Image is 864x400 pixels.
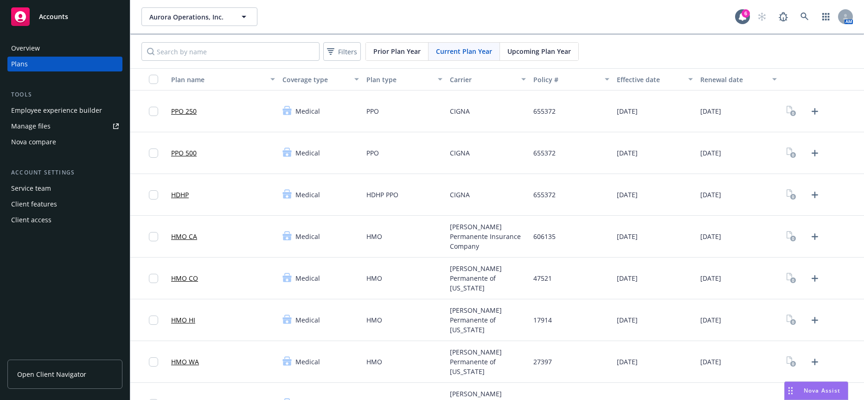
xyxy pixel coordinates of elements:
span: 606135 [533,232,556,241]
a: View Plan Documents [784,271,799,286]
div: Client access [11,213,51,227]
a: Overview [7,41,122,56]
div: Account settings [7,168,122,177]
a: View Plan Documents [784,187,799,202]
a: Accounts [7,4,122,30]
div: Client features [11,197,57,212]
input: Toggle Row Selected [149,190,158,200]
span: [PERSON_NAME] Permanente of [US_STATE] [450,264,526,293]
a: Upload Plan Documents [807,271,822,286]
a: PPO 250 [171,106,197,116]
button: Carrier [446,68,530,90]
span: CIGNA [450,106,470,116]
a: Service team [7,181,122,196]
button: Aurora Operations, Inc. [141,7,257,26]
div: Renewal date [700,75,766,84]
a: View Plan Documents [784,355,799,369]
a: PPO 500 [171,148,197,158]
span: Medical [295,106,320,116]
span: [PERSON_NAME] Permanente of [US_STATE] [450,347,526,376]
div: Manage files [11,119,51,134]
a: Upload Plan Documents [807,229,822,244]
span: [DATE] [617,106,638,116]
a: Report a Bug [774,7,793,26]
a: Upload Plan Documents [807,146,822,161]
div: Plan type [366,75,432,84]
span: Accounts [39,13,68,20]
span: Medical [295,190,320,200]
a: View Plan Documents [784,146,799,161]
div: Service team [11,181,51,196]
span: 655372 [533,148,556,158]
a: HMO WA [171,357,199,367]
a: Upload Plan Documents [807,355,822,369]
button: Renewal date [697,68,780,90]
a: View Plan Documents [784,313,799,328]
span: [DATE] [700,232,721,241]
a: Manage files [7,119,122,134]
a: Employee experience builder [7,103,122,118]
a: HMO HI [171,315,195,325]
button: Plan name [167,68,279,90]
button: Coverage type [279,68,362,90]
span: Open Client Navigator [17,369,86,379]
div: Tools [7,90,122,99]
span: 27397 [533,357,552,367]
span: 47521 [533,273,552,283]
span: CIGNA [450,148,470,158]
div: Drag to move [785,382,796,400]
span: 655372 [533,106,556,116]
div: Plans [11,57,28,71]
div: Carrier [450,75,516,84]
span: HDHP PPO [366,190,398,200]
div: Nova compare [11,135,56,149]
span: Aurora Operations, Inc. [149,12,230,22]
span: Nova Assist [804,387,840,394]
span: Medical [295,357,320,367]
div: Plan name [171,75,265,84]
span: [DATE] [617,315,638,325]
span: 655372 [533,190,556,200]
a: Upload Plan Documents [807,187,822,202]
div: Overview [11,41,40,56]
input: Toggle Row Selected [149,107,158,116]
span: [DATE] [700,315,721,325]
span: PPO [366,148,379,158]
span: Medical [295,273,320,283]
span: 17914 [533,315,552,325]
input: Toggle Row Selected [149,274,158,283]
div: 6 [742,9,750,18]
a: Search [795,7,814,26]
span: Upcoming Plan Year [507,46,571,56]
input: Search by name [141,42,320,61]
input: Select all [149,75,158,84]
span: [DATE] [700,148,721,158]
a: Start snowing [753,7,771,26]
span: [DATE] [700,190,721,200]
span: [DATE] [617,357,638,367]
button: Nova Assist [784,381,848,400]
span: HMO [366,232,382,241]
span: Medical [295,232,320,241]
span: [DATE] [617,232,638,241]
span: [DATE] [617,190,638,200]
span: PPO [366,106,379,116]
span: Filters [325,45,359,58]
span: CIGNA [450,190,470,200]
span: [DATE] [700,357,721,367]
a: HMO CO [171,273,198,283]
div: Policy # [533,75,599,84]
span: HMO [366,315,382,325]
button: Plan type [363,68,446,90]
span: [PERSON_NAME] Permanente of [US_STATE] [450,305,526,335]
span: [DATE] [700,273,721,283]
span: Medical [295,148,320,158]
a: View Plan Documents [784,229,799,244]
span: Current Plan Year [436,46,492,56]
a: Switch app [817,7,835,26]
span: HMO [366,357,382,367]
a: Upload Plan Documents [807,104,822,119]
span: Medical [295,315,320,325]
button: Effective date [613,68,697,90]
a: View Plan Documents [784,104,799,119]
